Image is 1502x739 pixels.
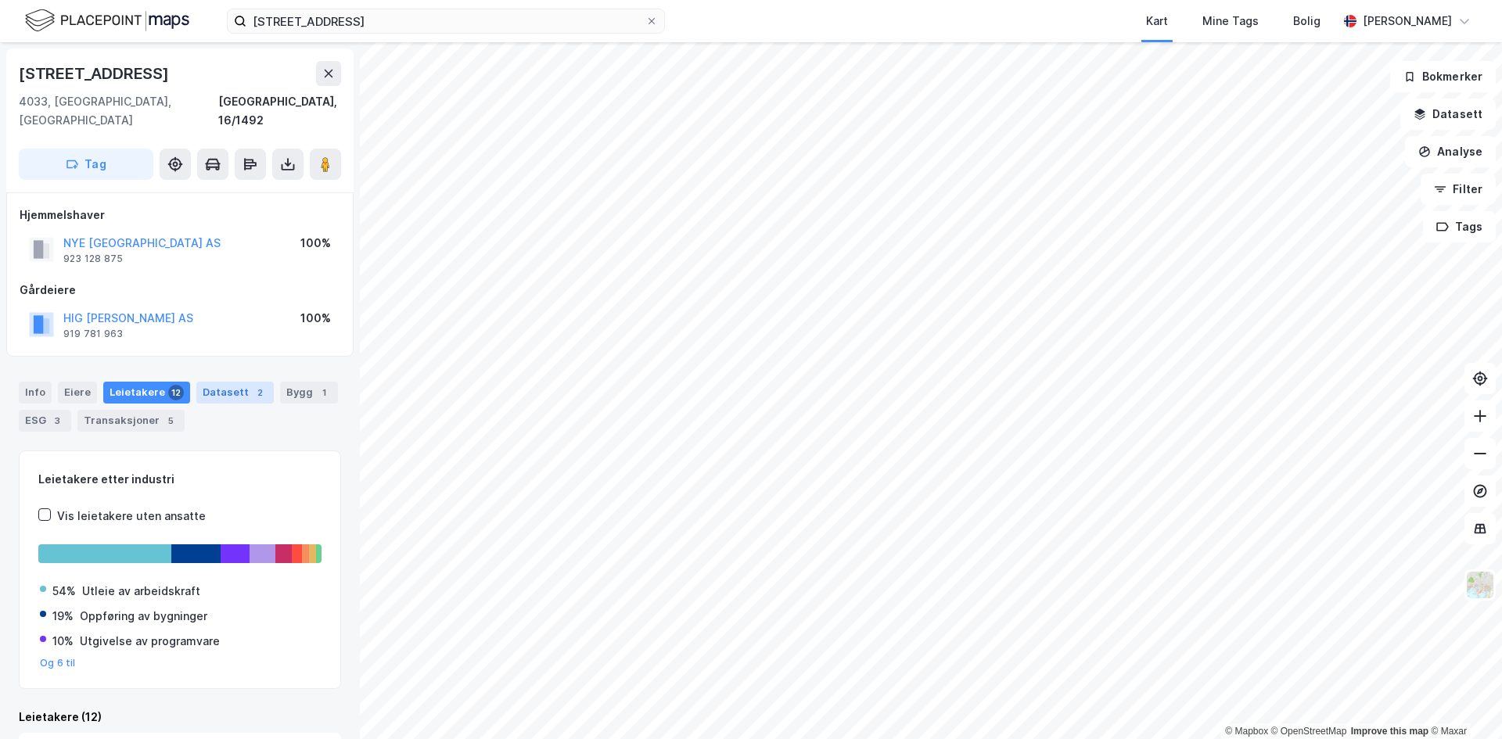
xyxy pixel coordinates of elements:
div: Leietakere (12) [19,708,341,726]
div: Kart [1146,12,1168,30]
div: Eiere [58,382,97,404]
div: Transaksjoner [77,410,185,432]
button: Datasett [1400,99,1496,130]
button: Tags [1423,211,1496,242]
div: ESG [19,410,71,432]
div: 19% [52,607,74,626]
input: Søk på adresse, matrikkel, gårdeiere, leietakere eller personer [246,9,645,33]
div: 100% [300,309,331,328]
div: 1 [316,385,332,400]
div: Vis leietakere uten ansatte [57,507,206,526]
div: Leietakere etter industri [38,470,322,489]
div: [STREET_ADDRESS] [19,61,172,86]
button: Og 6 til [40,657,76,669]
div: Hjemmelshaver [20,206,340,224]
a: Mapbox [1225,726,1268,737]
iframe: Chat Widget [1424,664,1502,739]
div: 4033, [GEOGRAPHIC_DATA], [GEOGRAPHIC_DATA] [19,92,218,130]
img: logo.f888ab2527a4732fd821a326f86c7f29.svg [25,7,189,34]
div: 100% [300,234,331,253]
div: Bygg [280,382,338,404]
button: Filter [1421,174,1496,205]
div: 923 128 875 [63,253,123,265]
button: Bokmerker [1390,61,1496,92]
button: Analyse [1405,136,1496,167]
div: Oppføring av bygninger [80,607,207,626]
div: [PERSON_NAME] [1363,12,1452,30]
div: 5 [163,413,178,429]
div: 919 781 963 [63,328,123,340]
div: Leietakere [103,382,190,404]
div: 10% [52,632,74,651]
div: Bolig [1293,12,1321,30]
div: [GEOGRAPHIC_DATA], 16/1492 [218,92,341,130]
div: 3 [49,413,65,429]
div: Utleie av arbeidskraft [82,582,200,601]
button: Tag [19,149,153,180]
div: Gårdeiere [20,281,340,300]
div: 54% [52,582,76,601]
div: 2 [252,385,268,400]
a: Improve this map [1351,726,1428,737]
img: Z [1465,570,1495,600]
div: 12 [168,385,184,400]
div: Utgivelse av programvare [80,632,220,651]
div: Mine Tags [1202,12,1259,30]
div: Info [19,382,52,404]
div: Datasett [196,382,274,404]
a: OpenStreetMap [1271,726,1347,737]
